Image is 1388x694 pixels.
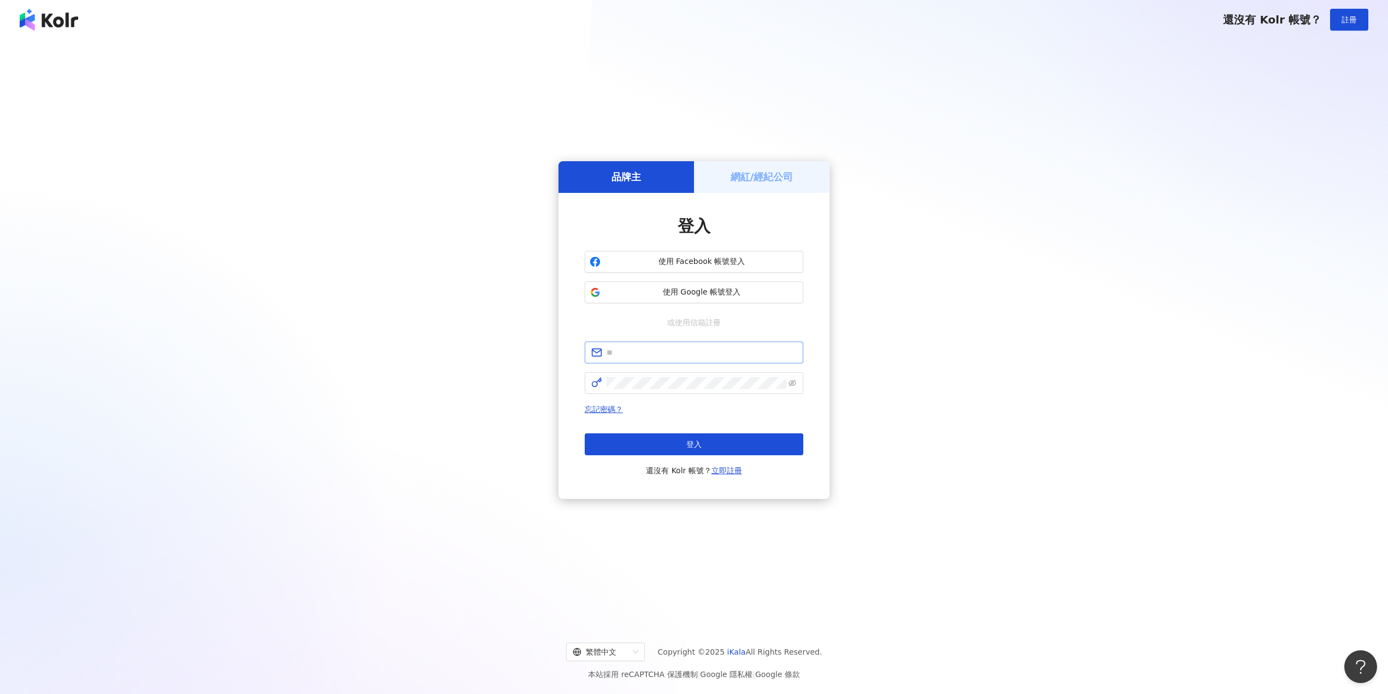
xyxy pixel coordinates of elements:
[605,287,798,298] span: 使用 Google 帳號登入
[1330,9,1368,31] button: 註冊
[585,281,803,303] button: 使用 Google 帳號登入
[678,216,710,236] span: 登入
[755,670,800,679] a: Google 條款
[646,464,742,477] span: 還沒有 Kolr 帳號？
[789,379,796,387] span: eye-invisible
[700,670,752,679] a: Google 隱私權
[658,645,822,658] span: Copyright © 2025 All Rights Reserved.
[727,648,746,656] a: iKala
[1344,650,1377,683] iframe: Help Scout Beacon - Open
[585,433,803,455] button: 登入
[585,251,803,273] button: 使用 Facebook 帳號登入
[660,316,728,328] span: 或使用信箱註冊
[1342,15,1357,24] span: 註冊
[588,668,799,681] span: 本站採用 reCAPTCHA 保護機制
[573,643,628,661] div: 繁體中文
[731,170,793,184] h5: 網紅/經紀公司
[20,9,78,31] img: logo
[711,466,742,475] a: 立即註冊
[752,670,755,679] span: |
[585,405,623,414] a: 忘記密碼？
[605,256,798,267] span: 使用 Facebook 帳號登入
[686,440,702,449] span: 登入
[698,670,701,679] span: |
[611,170,641,184] h5: 品牌主
[1223,13,1321,26] span: 還沒有 Kolr 帳號？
